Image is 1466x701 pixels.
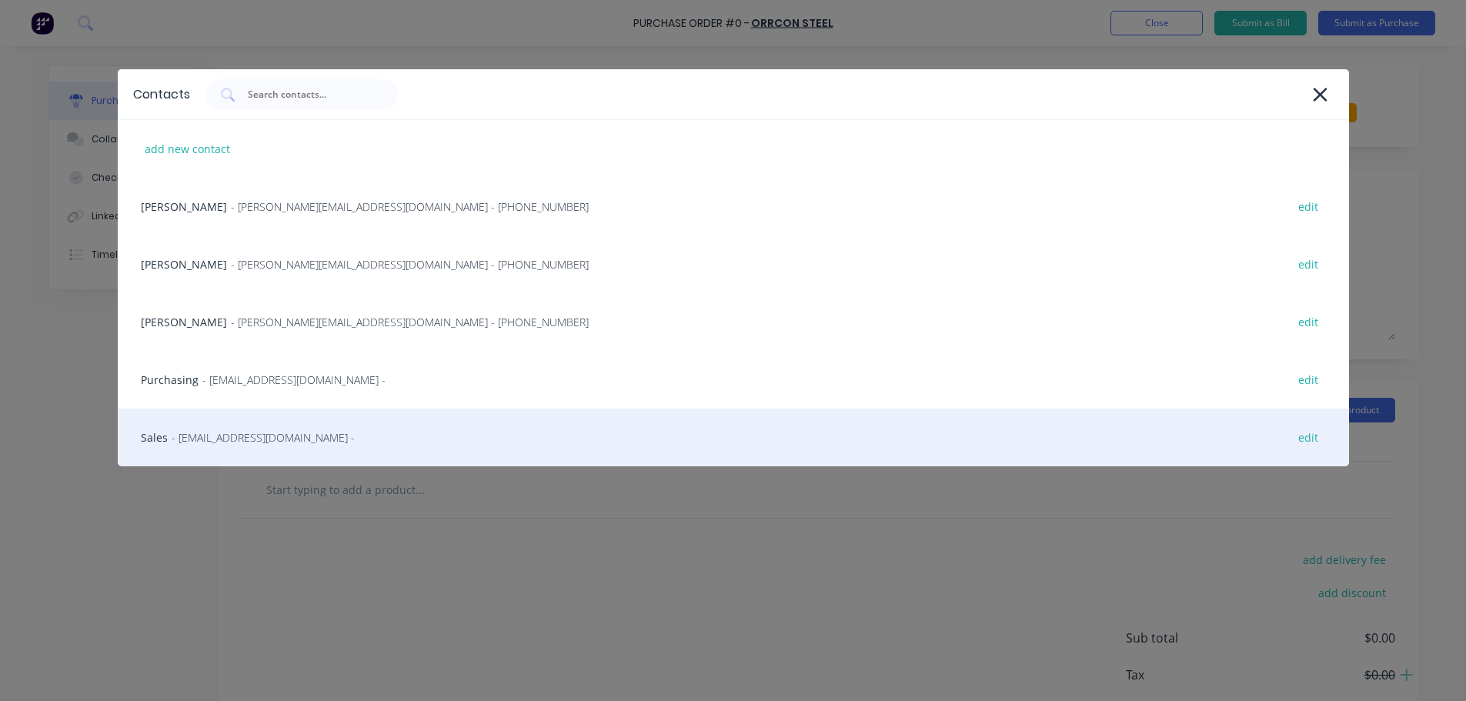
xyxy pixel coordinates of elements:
[1291,310,1326,334] div: edit
[1291,368,1326,392] div: edit
[118,178,1349,235] div: [PERSON_NAME]
[118,409,1349,466] div: Sales
[231,314,589,330] span: - [PERSON_NAME][EMAIL_ADDRESS][DOMAIN_NAME] - [PHONE_NUMBER]
[1291,195,1326,219] div: edit
[1291,252,1326,276] div: edit
[118,351,1349,409] div: Purchasing
[172,429,355,446] span: - [EMAIL_ADDRESS][DOMAIN_NAME] -
[118,293,1349,351] div: [PERSON_NAME]
[1291,426,1326,449] div: edit
[118,235,1349,293] div: [PERSON_NAME]
[137,137,238,161] div: add new contact
[202,372,386,388] span: - [EMAIL_ADDRESS][DOMAIN_NAME] -
[231,256,589,272] span: - [PERSON_NAME][EMAIL_ADDRESS][DOMAIN_NAME] - [PHONE_NUMBER]
[133,85,190,104] div: Contacts
[231,199,589,215] span: - [PERSON_NAME][EMAIL_ADDRESS][DOMAIN_NAME] - [PHONE_NUMBER]
[246,87,374,102] input: Search contacts...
